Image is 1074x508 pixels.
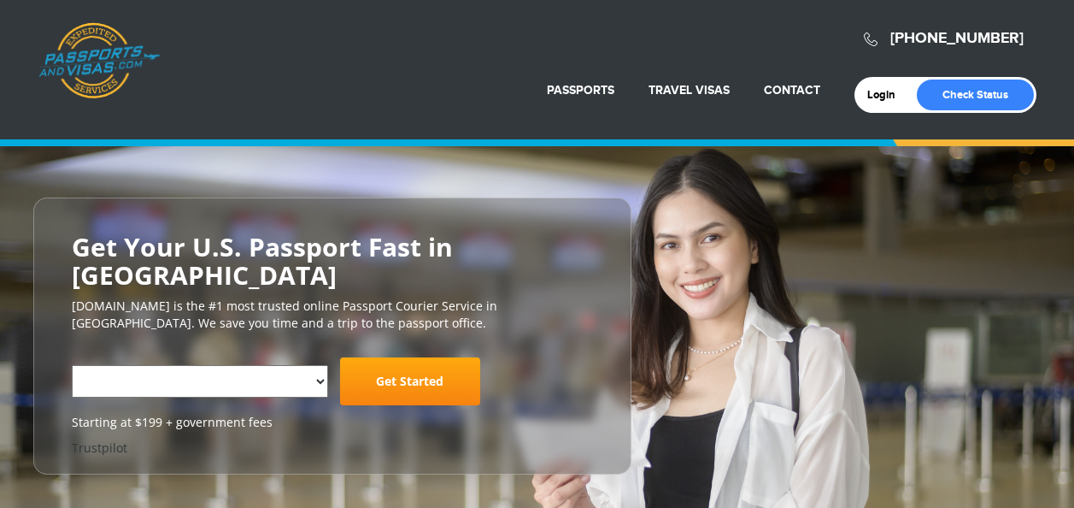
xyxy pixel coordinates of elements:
a: Trustpilot [72,440,127,456]
a: Login [867,88,907,102]
a: Contact [764,83,820,97]
a: Passports [547,83,614,97]
a: Passports & [DOMAIN_NAME] [38,22,160,99]
span: Starting at $199 + government fees [72,414,593,431]
p: [DOMAIN_NAME] is the #1 most trusted online Passport Courier Service in [GEOGRAPHIC_DATA]. We sav... [72,298,593,332]
a: Get Started [340,357,480,405]
h2: Get Your U.S. Passport Fast in [GEOGRAPHIC_DATA] [72,233,593,289]
a: Check Status [917,80,1034,110]
a: Travel Visas [649,83,730,97]
a: [PHONE_NUMBER] [890,29,1024,48]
